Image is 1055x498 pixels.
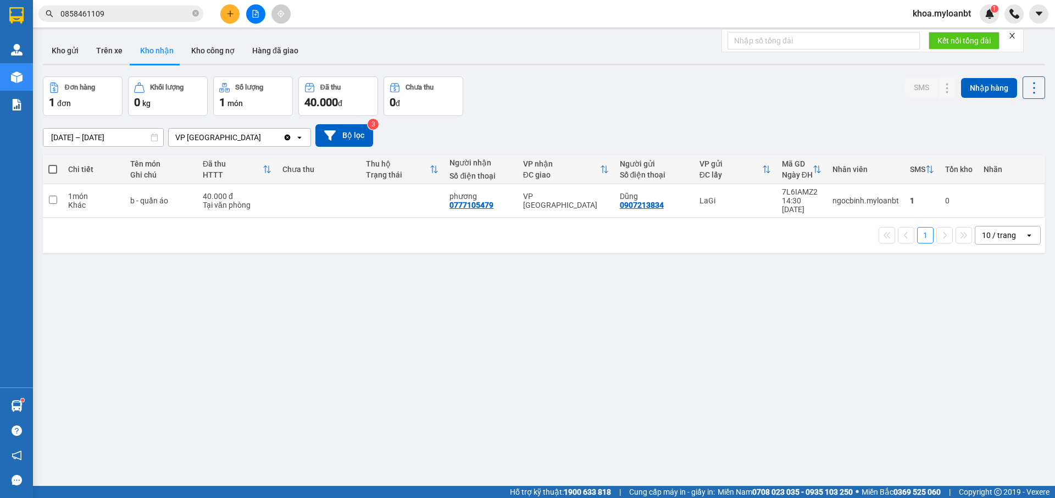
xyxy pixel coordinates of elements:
[523,170,600,179] div: ĐC giao
[992,5,996,13] span: 1
[1008,32,1016,40] span: close
[782,159,813,168] div: Mã GD
[856,490,859,494] span: ⚪️
[384,76,463,116] button: Chưa thu0đ
[49,96,55,109] span: 1
[620,170,688,179] div: Số điện thoại
[1009,9,1019,19] img: phone-icon
[134,96,140,109] span: 0
[252,10,259,18] span: file-add
[246,4,265,24] button: file-add
[203,159,263,168] div: Đã thu
[283,133,292,142] svg: Clear value
[150,84,184,91] div: Khối lượng
[917,227,934,244] button: 1
[699,159,762,168] div: VP gửi
[338,99,342,108] span: đ
[11,71,23,83] img: warehouse-icon
[192,10,199,16] span: close-circle
[11,400,23,412] img: warehouse-icon
[57,99,71,108] span: đơn
[85,19,136,31] span: UBFFDXXK
[197,155,277,184] th: Toggle SortBy
[945,196,973,205] div: 0
[910,196,934,205] div: 1
[937,35,991,47] span: Kết nối tổng đài
[893,488,941,496] strong: 0369 525 060
[130,196,192,205] div: b - quần áo
[619,486,621,498] span: |
[304,96,338,109] span: 40.000
[945,165,973,174] div: Tồn kho
[320,84,341,91] div: Đã thu
[130,159,192,168] div: Tên món
[904,7,980,20] span: khoa.myloanbt
[46,10,53,18] span: search
[699,170,762,179] div: ĐC lấy
[277,10,285,18] span: aim
[203,192,271,201] div: 40.000 đ
[4,38,52,70] span: 33 Bác Ái, P Phước Hội, TX Lagi
[910,165,925,174] div: SMS
[12,425,22,436] span: question-circle
[518,155,614,184] th: Toggle SortBy
[1029,4,1048,24] button: caret-down
[396,99,400,108] span: đ
[905,78,938,97] button: SMS
[832,196,899,205] div: ngocbinh.myloanbt
[360,155,444,184] th: Toggle SortBy
[43,37,87,64] button: Kho gửi
[991,5,998,13] sup: 1
[298,76,378,116] button: Đã thu40.000đ
[982,230,1016,241] div: 10 / trang
[87,37,131,64] button: Trên xe
[752,488,853,496] strong: 0708 023 035 - 0935 103 250
[315,124,373,147] button: Bộ lọc
[65,84,95,91] div: Đơn hàng
[68,165,119,174] div: Chi tiết
[11,44,23,56] img: warehouse-icon
[1025,231,1034,240] svg: open
[620,192,688,201] div: Dũng
[4,4,55,35] strong: Nhà xe Mỹ Loan
[295,133,304,142] svg: open
[523,159,600,168] div: VP nhận
[175,132,261,143] div: VP [GEOGRAPHIC_DATA]
[203,170,263,179] div: HTTT
[60,8,190,20] input: Tìm tên, số ĐT hoặc mã đơn
[142,99,151,108] span: kg
[832,165,899,174] div: Nhân viên
[262,132,263,143] input: Selected VP Thủ Đức.
[243,37,307,64] button: Hàng đã giao
[449,201,493,209] div: 0777105479
[11,99,23,110] img: solution-icon
[1034,9,1044,19] span: caret-down
[12,450,22,461] span: notification
[449,171,512,180] div: Số điện thoại
[984,165,1039,174] div: Nhãn
[564,488,611,496] strong: 1900 633 818
[220,4,240,24] button: plus
[961,78,1017,98] button: Nhập hàng
[235,84,263,91] div: Số lượng
[219,96,225,109] span: 1
[43,76,123,116] button: Đơn hàng1đơn
[9,7,24,24] img: logo-vxr
[203,201,271,209] div: Tại văn phòng
[192,9,199,19] span: close-circle
[368,119,379,130] sup: 3
[862,486,941,498] span: Miền Bắc
[226,10,234,18] span: plus
[994,488,1002,496] span: copyright
[699,196,771,205] div: LaGi
[68,201,119,209] div: Khác
[366,170,430,179] div: Trạng thái
[131,37,182,64] button: Kho nhận
[227,99,243,108] span: món
[718,486,853,498] span: Miền Nam
[130,170,192,179] div: Ghi chú
[985,9,995,19] img: icon-new-feature
[43,129,163,146] input: Select a date range.
[406,84,434,91] div: Chưa thu
[949,486,951,498] span: |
